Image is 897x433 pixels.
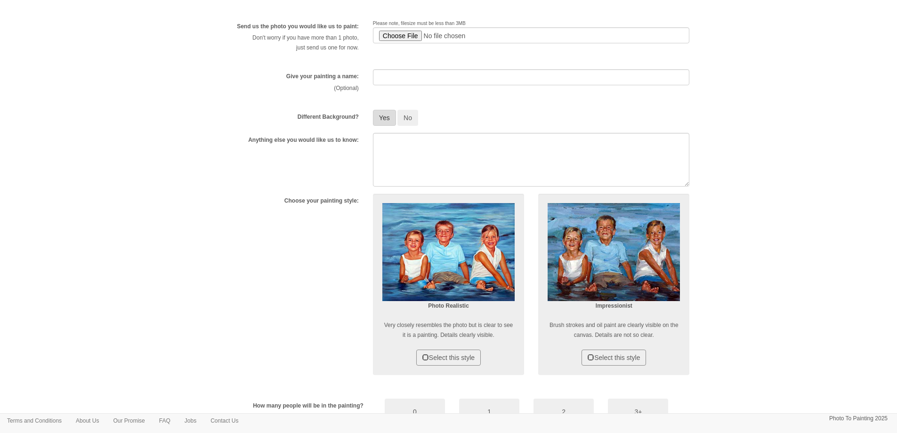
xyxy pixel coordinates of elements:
button: 3+ [608,399,668,425]
a: Jobs [178,414,203,428]
img: Realism [382,203,515,302]
button: 2 [533,399,594,425]
button: 1 [459,399,519,425]
p: (that have their faces clearly visible) [222,413,364,423]
label: Choose your painting style: [284,197,359,205]
p: Impressionist [548,301,680,311]
label: Send us the photo you would like us to paint: [237,23,359,31]
label: Anything else you would like us to know: [248,136,359,144]
label: Give your painting a name: [286,73,359,81]
p: (Optional) [208,83,359,93]
label: Different Background? [298,113,359,121]
a: FAQ [152,414,178,428]
button: Yes [373,110,396,126]
a: Our Promise [106,414,152,428]
button: 0 [385,399,445,425]
p: Don't worry if you have more than 1 photo, just send us one for now. [208,33,359,53]
button: No [397,110,418,126]
p: Very closely resembles the photo but is clear to see it is a painting. Details clearly visible. [382,320,515,340]
img: Impressionist [548,203,680,302]
button: Select this style [582,350,646,366]
span: Please note, filesize must be less than 3MB [373,21,466,26]
p: Photo Realistic [382,301,515,311]
p: Photo To Painting 2025 [829,414,888,424]
p: Brush strokes and oil paint are clearly visible on the canvas. Details are not so clear. [548,320,680,340]
a: About Us [69,414,106,428]
a: Contact Us [203,414,245,428]
button: Select this style [416,350,481,366]
label: How many people will be in the painting? [253,402,364,410]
